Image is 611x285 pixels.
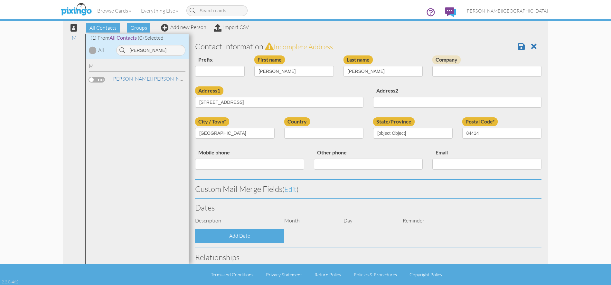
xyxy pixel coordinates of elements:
[195,185,541,193] h3: Custom Mail Merge Fields
[282,185,298,193] span: ( )
[266,272,302,277] a: Privacy Statement
[284,185,296,193] span: edit
[195,86,223,95] label: Address1
[195,117,229,126] label: City / Town*
[195,203,541,212] h3: Dates
[136,3,183,19] a: Everything Else
[195,148,233,157] label: Mobile phone
[109,34,137,41] span: All Contacts
[86,23,120,33] span: All Contacts
[69,34,80,42] a: M
[465,8,548,14] span: [PERSON_NAME][GEOGRAPHIC_DATA]
[315,272,341,277] a: Return Policy
[138,34,164,41] span: (0) Selected
[373,117,415,126] label: State/Province
[161,24,206,30] a: Add new Person
[195,55,216,64] label: Prefix
[195,229,284,243] div: Add Date
[462,117,498,126] label: Postal Code*
[254,55,285,64] label: First name
[461,3,553,19] a: [PERSON_NAME][GEOGRAPHIC_DATA]
[214,24,249,30] a: Import CSV
[111,75,152,82] span: [PERSON_NAME],
[274,42,333,51] span: Incomplete address
[432,55,461,64] label: Company
[354,272,397,277] a: Policies & Procedures
[190,217,279,224] div: Description
[445,7,456,17] img: comments.svg
[186,5,248,16] input: Search cards
[2,279,18,285] div: 2.2.0-462
[127,23,150,33] span: Groups
[398,217,457,224] div: Reminder
[195,42,541,51] h3: Contact Information
[279,217,339,224] div: Month
[59,2,93,18] img: pixingo logo
[432,148,451,157] label: Email
[111,75,193,83] a: [PERSON_NAME]
[211,272,253,277] a: Terms and Conditions
[343,55,373,64] label: Last name
[195,253,541,261] h3: Relationships
[314,148,350,157] label: Other phone
[339,217,398,224] div: Day
[98,46,104,54] div: All
[373,86,401,95] label: Address2
[409,272,442,277] a: Copyright Policy
[284,117,310,126] label: Country
[89,63,185,72] div: M
[92,3,136,19] a: Browse Cards
[86,34,189,42] div: (1) From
